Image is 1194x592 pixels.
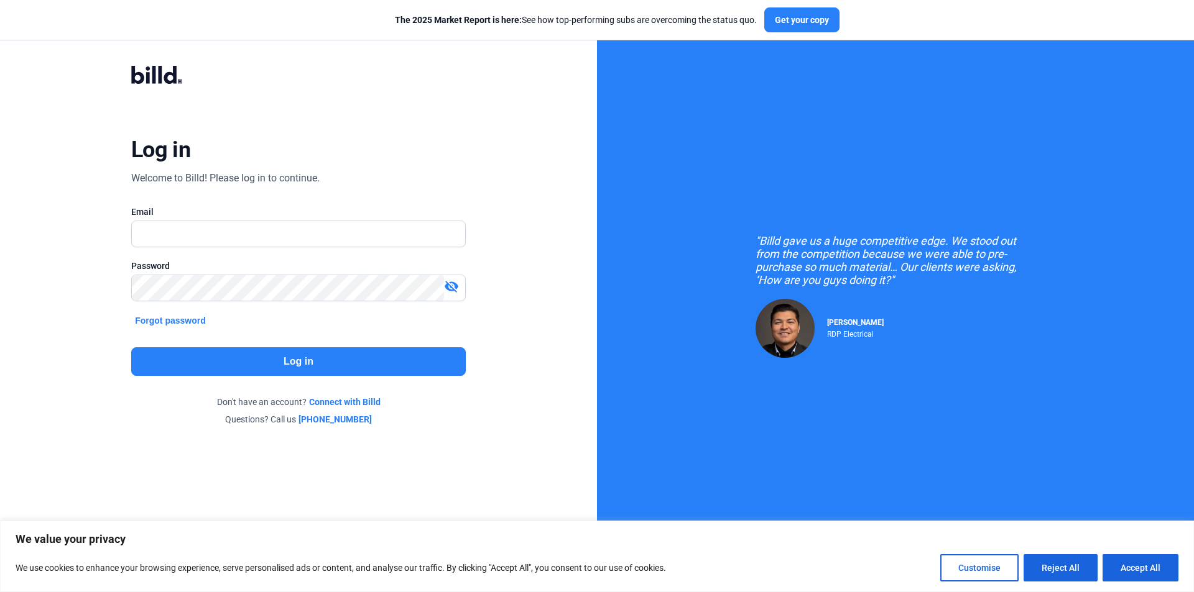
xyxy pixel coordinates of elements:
span: [PERSON_NAME] [827,318,884,327]
div: Email [131,206,466,218]
img: Raul Pacheco [756,299,815,358]
button: Get your copy [764,7,840,32]
p: We value your privacy [16,532,1178,547]
button: Customise [940,554,1019,581]
a: [PHONE_NUMBER] [298,413,372,426]
button: Reject All [1024,554,1098,581]
button: Log in [131,347,466,376]
div: Log in [131,136,190,163]
div: Welcome to Billd! Please log in to continue. [131,171,320,186]
a: Connect with Billd [309,396,381,408]
button: Accept All [1103,554,1178,581]
div: RDP Electrical [827,327,884,339]
div: Don't have an account? [131,396,466,408]
mat-icon: visibility_off [444,279,459,294]
span: The 2025 Market Report is here: [395,15,522,25]
button: Forgot password [131,314,210,327]
div: "Billd gave us a huge competitive edge. We stood out from the competition because we were able to... [756,234,1035,286]
div: Password [131,260,466,272]
div: See how top-performing subs are overcoming the status quo. [395,14,757,26]
p: We use cookies to enhance your browsing experience, serve personalised ads or content, and analys... [16,560,666,575]
div: Questions? Call us [131,413,466,426]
